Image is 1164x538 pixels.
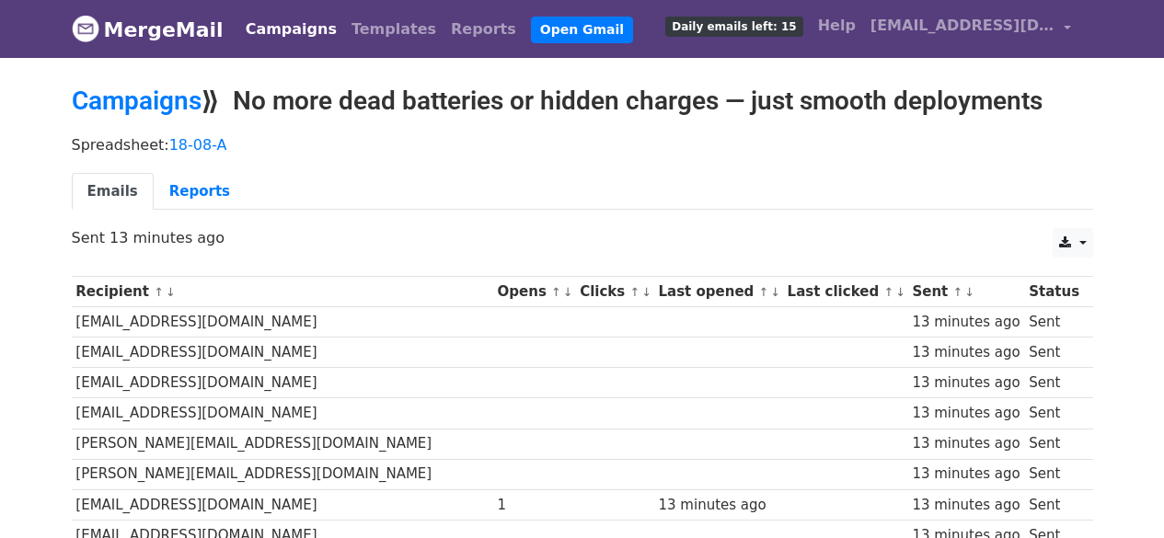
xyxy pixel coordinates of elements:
[154,173,246,211] a: Reports
[72,86,1093,117] h2: ⟫ No more dead batteries or hidden charges — just smooth deployments
[759,285,769,299] a: ↑
[952,285,962,299] a: ↑
[72,429,493,459] td: [PERSON_NAME][EMAIL_ADDRESS][DOMAIN_NAME]
[169,136,227,154] a: 18-08-A
[72,15,99,42] img: MergeMail logo
[72,135,1093,155] p: Spreadsheet:
[912,372,1020,394] div: 13 minutes ago
[912,464,1020,485] div: 13 minutes ago
[238,11,344,48] a: Campaigns
[912,495,1020,516] div: 13 minutes ago
[344,11,444,48] a: Templates
[531,17,633,43] a: Open Gmail
[72,86,202,116] a: Campaigns
[1024,277,1083,307] th: Status
[895,285,905,299] a: ↓
[912,312,1020,333] div: 13 minutes ago
[629,285,640,299] a: ↑
[1024,368,1083,398] td: Sent
[498,495,571,516] div: 1
[659,495,778,516] div: 13 minutes ago
[883,285,893,299] a: ↑
[72,338,493,368] td: [EMAIL_ADDRESS][DOMAIN_NAME]
[72,459,493,489] td: [PERSON_NAME][EMAIL_ADDRESS][DOMAIN_NAME]
[654,277,783,307] th: Last opened
[72,489,493,520] td: [EMAIL_ADDRESS][DOMAIN_NAME]
[1024,338,1083,368] td: Sent
[563,285,573,299] a: ↓
[1024,398,1083,429] td: Sent
[908,277,1025,307] th: Sent
[665,17,802,37] span: Daily emails left: 15
[444,11,524,48] a: Reports
[154,285,164,299] a: ↑
[912,403,1020,424] div: 13 minutes ago
[72,398,493,429] td: [EMAIL_ADDRESS][DOMAIN_NAME]
[964,285,974,299] a: ↓
[811,7,863,44] a: Help
[1024,489,1083,520] td: Sent
[575,277,653,307] th: Clicks
[1024,307,1083,338] td: Sent
[770,285,780,299] a: ↓
[870,15,1055,37] span: [EMAIL_ADDRESS][DOMAIN_NAME]
[72,277,493,307] th: Recipient
[783,277,908,307] th: Last clicked
[551,285,561,299] a: ↑
[72,307,493,338] td: [EMAIL_ADDRESS][DOMAIN_NAME]
[1024,429,1083,459] td: Sent
[493,277,576,307] th: Opens
[166,285,176,299] a: ↓
[641,285,651,299] a: ↓
[658,7,810,44] a: Daily emails left: 15
[912,433,1020,454] div: 13 minutes ago
[72,228,1093,247] p: Sent 13 minutes ago
[863,7,1078,51] a: [EMAIL_ADDRESS][DOMAIN_NAME]
[1024,459,1083,489] td: Sent
[72,368,493,398] td: [EMAIL_ADDRESS][DOMAIN_NAME]
[912,342,1020,363] div: 13 minutes ago
[72,173,154,211] a: Emails
[72,10,224,49] a: MergeMail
